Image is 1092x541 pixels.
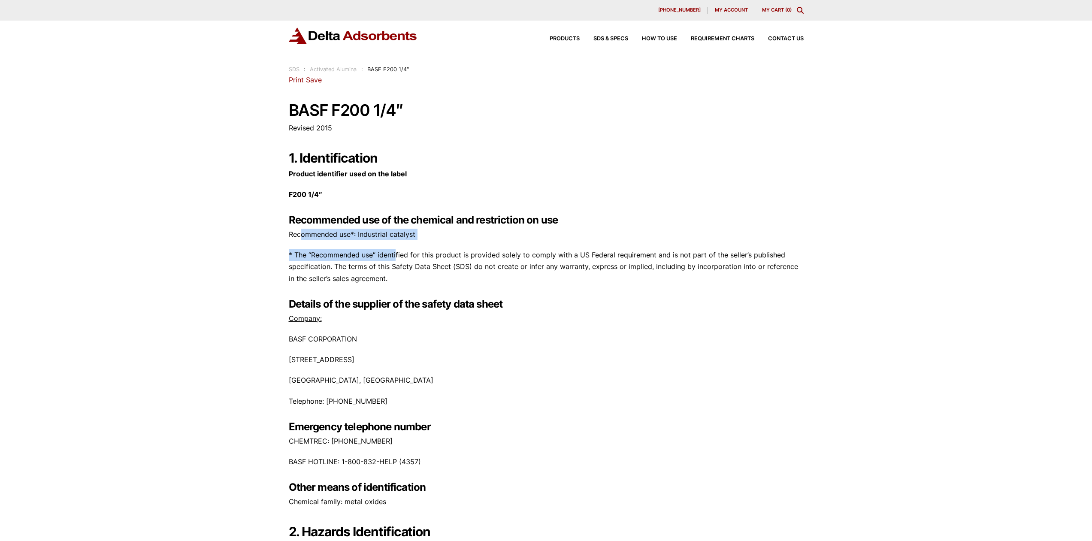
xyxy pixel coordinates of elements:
[289,169,407,178] strong: Product identifier used on the label
[304,66,306,73] span: :
[289,102,804,119] h1: BASF F200 1/4″
[361,66,363,73] span: :
[289,66,299,73] a: SDS
[289,420,431,433] strong: Emergency telephone number
[289,314,322,323] u: Company:
[797,7,804,14] div: Toggle Modal Content
[306,76,322,84] a: Save
[550,36,580,42] span: Products
[762,7,792,13] a: My Cart (0)
[580,36,628,42] a: SDS & SPECS
[310,66,357,73] a: Activated Alumina
[289,375,804,386] p: [GEOGRAPHIC_DATA], [GEOGRAPHIC_DATA]
[289,229,804,240] p: Recommended use*: Industrial catalyst
[289,249,804,284] p: * The “Recommended use” identified for this product is provided solely to comply with a US Federa...
[289,150,804,508] div: Page 1
[289,354,804,366] p: [STREET_ADDRESS]
[289,190,322,199] strong: F200 1/4″
[536,36,580,42] a: Products
[651,7,708,14] a: [PHONE_NUMBER]
[289,333,804,345] p: BASF CORPORATION
[708,7,755,14] a: My account
[289,27,417,44] img: Delta Adsorbents
[289,396,804,407] p: Telephone: [PHONE_NUMBER]
[768,36,804,42] span: Contact Us
[289,214,558,226] strong: Recommended use of the chemical and restriction on use
[367,66,409,73] span: BASF F200 1/4″
[658,8,701,12] span: [PHONE_NUMBER]
[593,36,628,42] span: SDS & SPECS
[289,456,804,468] p: BASF HOTLINE: 1-800-832-HELP (4357)
[289,298,503,310] strong: Details of the supplier of the safety data sheet
[289,524,431,539] strong: 2. Hazards Identification
[289,150,378,166] strong: 1. Identification
[289,435,804,447] p: CHEMTREC: [PHONE_NUMBER]
[289,481,426,493] strong: Other means of identification
[628,36,677,42] a: How to Use
[691,36,754,42] span: Requirement Charts
[642,36,677,42] span: How to Use
[787,7,790,13] span: 0
[715,8,748,12] span: My account
[289,122,804,134] p: Revised 2015
[289,496,804,508] p: Chemical family: metal oxides
[289,76,304,84] a: Print
[677,36,754,42] a: Requirement Charts
[754,36,804,42] a: Contact Us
